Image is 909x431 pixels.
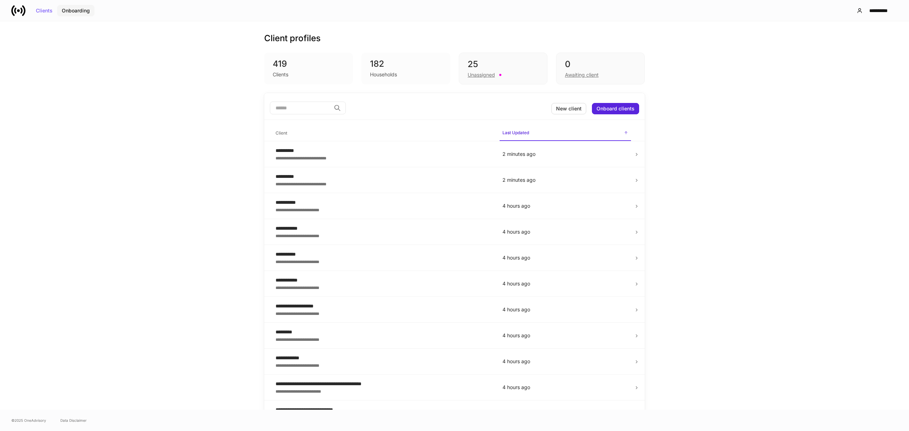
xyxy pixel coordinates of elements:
button: Onboard clients [592,103,639,114]
p: 4 hours ago [502,228,628,235]
div: Awaiting client [565,71,599,78]
button: New client [551,103,586,114]
div: 25 [468,59,539,70]
div: 0 [565,59,636,70]
span: © 2025 OneAdvisory [11,418,46,423]
div: Clients [273,71,288,78]
p: 4 hours ago [502,280,628,287]
div: 25Unassigned [459,53,548,84]
div: 419 [273,58,344,70]
p: 4 hours ago [502,384,628,391]
button: Clients [31,5,57,16]
p: 2 minutes ago [502,151,628,158]
div: 0Awaiting client [556,53,645,84]
p: 2 minutes ago [502,176,628,184]
button: Onboarding [57,5,94,16]
h6: Client [276,130,287,136]
p: 4 hours ago [502,306,628,313]
p: 4 hours ago [502,358,628,365]
a: Data Disclaimer [60,418,87,423]
div: Onboard clients [597,106,635,111]
div: Households [370,71,397,78]
div: Unassigned [468,71,495,78]
p: 4 hours ago [502,332,628,339]
div: Onboarding [62,8,90,13]
p: 4 hours ago [502,202,628,209]
div: New client [556,106,582,111]
h6: Last Updated [502,129,529,136]
h3: Client profiles [264,33,321,44]
div: Clients [36,8,53,13]
p: 4 hours ago [502,254,628,261]
span: Last Updated [500,126,631,141]
span: Client [273,126,494,141]
div: 182 [370,58,442,70]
